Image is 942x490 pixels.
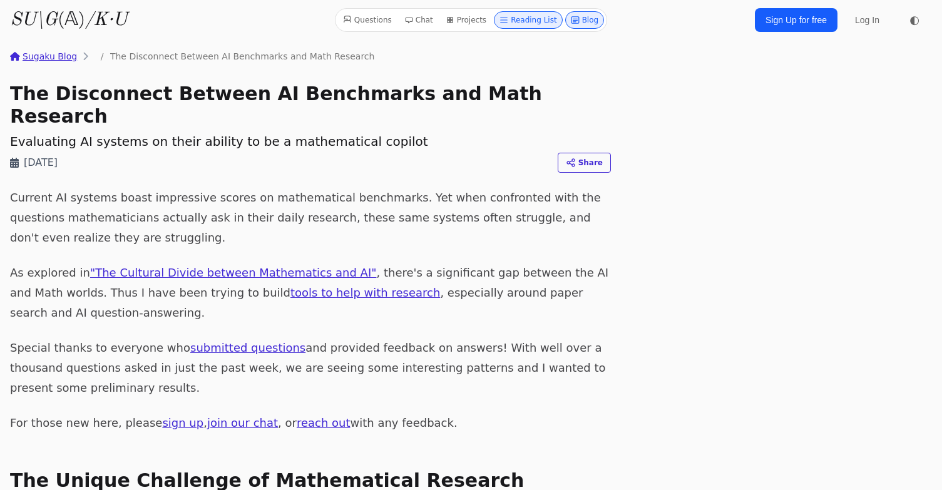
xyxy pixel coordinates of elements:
p: For those new here, please , , or with any feedback. [10,413,611,433]
li: The Disconnect Between AI Benchmarks and Math Research [94,50,374,63]
a: Sign Up for free [755,8,837,32]
a: "The Cultural Divide between Mathematics and AI" [90,266,377,279]
a: reach out [297,416,351,429]
a: Blog [565,11,605,29]
p: Current AI systems boast impressive scores on mathematical benchmarks. Yet when confronted with t... [10,188,611,248]
a: Questions [338,11,397,29]
button: ◐ [902,8,927,33]
a: sign up [162,416,203,429]
a: join our chat [207,416,278,429]
time: [DATE] [24,155,58,170]
a: Projects [441,11,491,29]
i: SU\G [10,11,58,29]
a: Reading List [494,11,563,29]
a: submitted questions [190,341,305,354]
p: As explored in , there's a significant gap between the AI and Math worlds. Thus I have been tryin... [10,263,611,323]
a: Log In [847,9,887,31]
i: /K·U [85,11,127,29]
a: Sugaku Blog [10,50,77,63]
h2: Evaluating AI systems on their ability to be a mathematical copilot [10,133,611,150]
a: tools to help with research [290,286,440,299]
nav: breadcrumbs [10,50,611,63]
a: SU\G(𝔸)/K·U [10,9,127,31]
p: Special thanks to everyone who and provided feedback on answers! With well over a thousand questi... [10,338,611,398]
a: Chat [399,11,438,29]
h1: The Disconnect Between AI Benchmarks and Math Research [10,83,611,128]
span: Share [578,157,603,168]
span: ◐ [909,14,919,26]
